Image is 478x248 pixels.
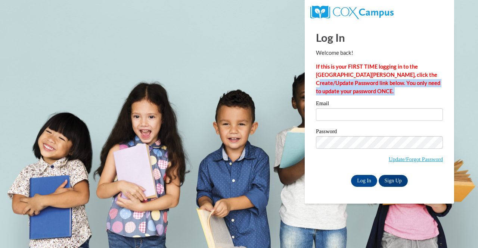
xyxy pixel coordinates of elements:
[379,175,408,187] a: Sign Up
[310,6,394,19] img: COX Campus
[389,156,443,162] a: Update/Forgot Password
[310,9,394,15] a: COX Campus
[351,175,377,187] input: Log In
[316,30,443,45] h1: Log In
[316,63,440,94] strong: If this is your FIRST TIME logging in to the [GEOGRAPHIC_DATA][PERSON_NAME], click the Create/Upd...
[316,49,443,57] p: Welcome back!
[316,129,443,136] label: Password
[316,101,443,108] label: Email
